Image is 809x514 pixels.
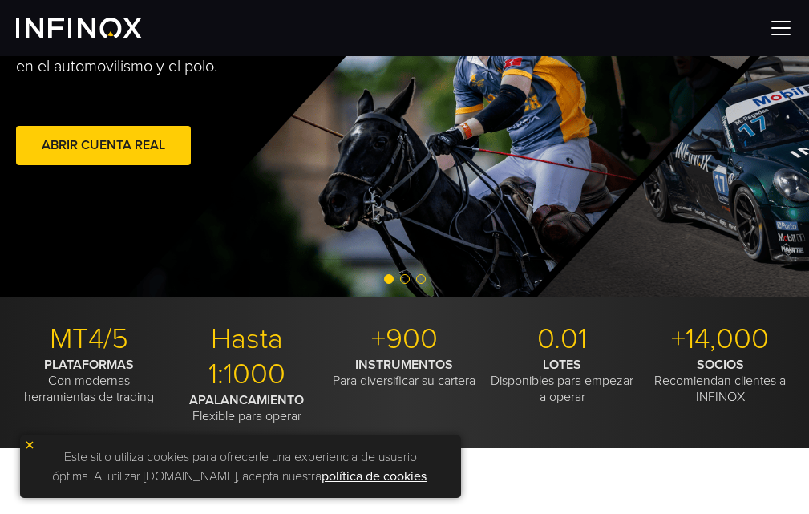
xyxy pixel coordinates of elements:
[489,357,635,405] p: Disponibles para empezar a operar
[543,357,581,373] strong: LOTES
[16,322,162,357] p: MT4/5
[24,439,35,451] img: yellow close icon
[189,392,304,408] strong: APALANCAMIENTO
[416,274,426,284] span: Go to slide 3
[16,357,162,405] p: Con modernas herramientas de trading
[174,392,320,424] p: Flexible para operar
[400,274,410,284] span: Go to slide 2
[28,443,453,490] p: Este sitio utiliza cookies para ofrecerle una experiencia de usuario óptima. Al utilizar [DOMAIN_...
[647,357,793,405] p: Recomiendan clientes a INFINOX
[332,357,478,389] p: Para diversificar su cartera
[44,357,134,373] strong: PLATAFORMAS
[332,322,478,357] p: +900
[174,322,320,392] p: Hasta 1:1000
[16,126,191,165] a: Abrir cuenta real
[647,322,793,357] p: +14,000
[697,357,744,373] strong: SOCIOS
[355,357,453,373] strong: INSTRUMENTOS
[384,274,394,284] span: Go to slide 1
[489,322,635,357] p: 0.01
[322,468,427,484] a: política de cookies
